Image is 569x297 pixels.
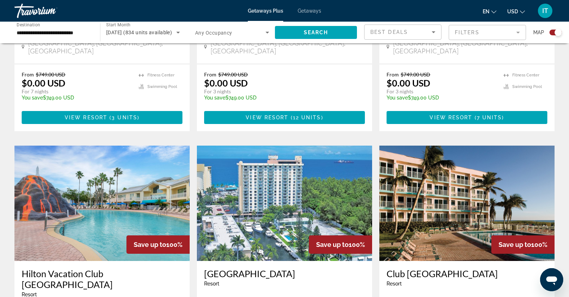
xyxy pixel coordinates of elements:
span: Swimming Pool [147,84,177,89]
span: ( ) [473,115,504,120]
span: View Resort [65,115,107,120]
span: From [22,71,34,77]
span: Resort [204,281,219,287]
span: Save up to [134,241,166,248]
span: View Resort [246,115,288,120]
a: [GEOGRAPHIC_DATA] [204,268,365,279]
span: You save [204,95,225,101]
div: 100% [126,235,190,254]
span: View Resort [430,115,472,120]
p: $0.00 USD [387,77,430,88]
p: For 3 nights [204,88,358,95]
span: Destination [17,22,40,27]
p: $749.00 USD [204,95,358,101]
span: Map [533,27,544,37]
a: Club [GEOGRAPHIC_DATA] [387,268,547,279]
img: 2121E01L.jpg [197,146,372,261]
button: Filter [449,25,526,40]
p: For 3 nights [387,88,496,95]
span: $749.00 USD [36,71,65,77]
p: $0.00 USD [22,77,65,88]
img: 2890E01X.jpg [379,146,555,261]
span: [GEOGRAPHIC_DATA], [GEOGRAPHIC_DATA], [GEOGRAPHIC_DATA] [211,39,365,55]
a: Getaways [298,8,321,14]
button: Change currency [507,6,525,17]
span: [GEOGRAPHIC_DATA], [GEOGRAPHIC_DATA], [GEOGRAPHIC_DATA] [393,39,547,55]
img: 2750O01X.jpg [14,146,190,261]
span: [GEOGRAPHIC_DATA], [GEOGRAPHIC_DATA], [GEOGRAPHIC_DATA] [28,39,182,55]
a: Hilton Vacation Club [GEOGRAPHIC_DATA] [22,268,182,290]
p: $749.00 USD [387,95,496,101]
span: Save up to [499,241,531,248]
button: Change language [483,6,496,17]
span: You save [387,95,408,101]
button: View Resort(3 units) [22,111,182,124]
p: $0.00 USD [204,77,248,88]
span: [DATE] (834 units available) [106,30,172,35]
span: USD [507,9,518,14]
span: From [387,71,399,77]
a: Travorium [14,1,87,20]
div: 100% [309,235,372,254]
div: 100% [491,235,555,254]
button: View Resort(7 units) [387,111,547,124]
span: Search [304,30,328,35]
span: IT [542,7,548,14]
span: Any Occupancy [195,30,232,36]
span: Swimming Pool [512,84,542,89]
p: $749.00 USD [22,95,132,101]
span: $749.00 USD [218,71,248,77]
span: Save up to [316,241,349,248]
p: For 7 nights [22,88,132,95]
a: Getaways Plus [248,8,283,14]
button: Search [275,26,357,39]
span: From [204,71,216,77]
span: en [483,9,490,14]
span: Resort [387,281,402,287]
span: 3 units [112,115,137,120]
button: User Menu [536,3,555,18]
span: $749.00 USD [401,71,430,77]
span: Start Month [106,22,130,27]
span: ( ) [288,115,323,120]
span: 12 units [293,115,321,120]
span: Fitness Center [147,73,174,77]
span: Fitness Center [512,73,539,77]
span: You save [22,95,43,101]
span: 7 units [477,115,502,120]
iframe: Button to launch messaging window [540,268,563,291]
span: ( ) [107,115,139,120]
span: Best Deals [370,29,408,35]
mat-select: Sort by [370,28,435,36]
button: View Resort(12 units) [204,111,365,124]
